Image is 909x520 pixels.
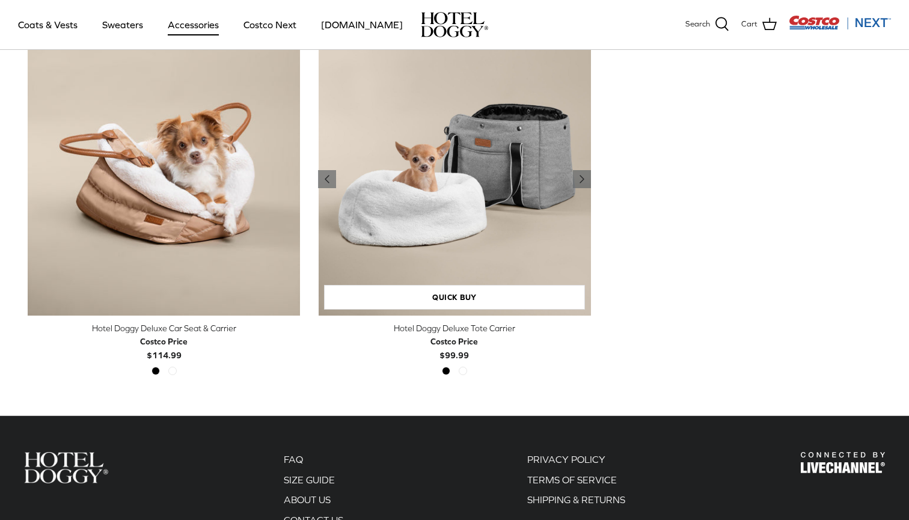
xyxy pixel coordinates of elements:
a: Coats & Vests [7,4,88,45]
a: hoteldoggy.com hoteldoggycom [421,12,488,37]
a: Hotel Doggy Deluxe Tote Carrier Costco Price$99.99 [318,322,590,362]
span: Cart [741,18,757,31]
div: Hotel Doggy Deluxe Car Seat & Carrier [28,322,300,335]
a: Hotel Doggy Deluxe Tote Carrier [318,43,590,316]
a: Search [685,17,729,32]
a: FAQ [284,454,303,465]
img: Hotel Doggy Costco Next [24,452,108,483]
a: Previous [573,170,591,188]
img: Costco Next [789,15,891,30]
a: Hotel Doggy Deluxe Car Seat & Carrier Costco Price$114.99 [28,322,300,362]
a: Sweaters [91,4,154,45]
img: hoteldoggycom [421,12,488,37]
img: Hotel Doggy Costco Next [801,452,885,473]
a: PRIVACY POLICY [527,454,605,465]
span: Search [685,18,710,31]
a: SHIPPING & RETURNS [527,494,625,505]
b: $99.99 [430,335,478,359]
a: Costco Next [233,4,307,45]
a: Hotel Doggy Deluxe Car Seat & Carrier [28,43,300,316]
div: Costco Price [140,335,188,348]
a: Previous [318,170,336,188]
a: SIZE GUIDE [284,474,335,485]
b: $114.99 [140,335,188,359]
a: ABOUT US [284,494,331,505]
div: Costco Price [430,335,478,348]
a: Quick buy [324,285,584,310]
a: Visit Costco Next [789,23,891,32]
div: Hotel Doggy Deluxe Tote Carrier [318,322,590,335]
a: [DOMAIN_NAME] [310,4,414,45]
a: TERMS OF SERVICE [527,474,617,485]
a: Cart [741,17,777,32]
a: Accessories [157,4,230,45]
